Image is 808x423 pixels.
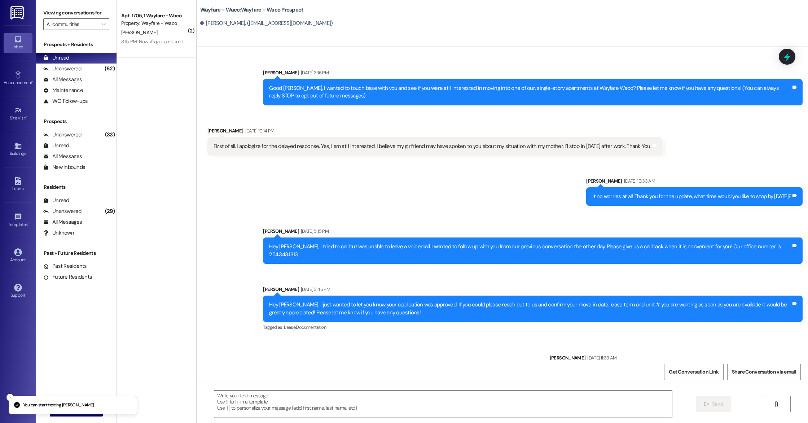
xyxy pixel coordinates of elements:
div: [DATE] 10:14 PM [243,127,275,135]
div: Past + Future Residents [36,249,117,257]
div: Residents [36,183,117,191]
div: It no worries at all! Thank you for the update, what time would you like to stop by [DATE]? [592,193,791,200]
div: (33) [103,129,117,140]
label: Viewing conversations for [43,7,109,18]
span: [PERSON_NAME] [121,29,157,36]
div: [PERSON_NAME] [207,127,663,137]
button: Close toast [6,394,14,401]
div: All Messages [43,76,82,83]
div: 3:15 PM: Now it's got a return fee and a late fee... [121,38,221,45]
div: (29) [103,206,117,217]
div: Unread [43,197,69,204]
div: Apt. 1705, 1 Wayfare - Waco [121,12,188,19]
div: WO Follow-ups [43,97,88,105]
div: Unread [43,54,69,62]
a: Templates • [4,211,32,230]
div: Future Residents [43,273,92,281]
a: Account [4,246,32,266]
div: Unread [43,142,69,149]
img: ResiDesk Logo [10,6,25,19]
p: You can start texting [PERSON_NAME] [23,402,94,409]
span: • [26,114,27,119]
div: (62) [103,63,117,74]
span: Documentation [296,324,326,330]
i:  [773,401,779,407]
div: Hey [PERSON_NAME], i tried to call but was unable to leave a voicemail. I wanted to follow up wit... [269,243,791,258]
span: • [32,79,33,84]
div: [PERSON_NAME] [586,177,803,187]
span: Send [712,400,723,408]
div: All Messages [43,153,82,160]
div: Good [PERSON_NAME], I wanted to touch base with you and see if you were still interested in movin... [269,84,791,100]
b: Wayfare - Waco: Wayfare - Waco Prospect [200,6,304,14]
i:  [704,401,709,407]
div: Property: Wayfare - Waco [121,19,188,27]
a: Buildings [4,140,32,159]
div: Hey [PERSON_NAME], I just wanted to let you know your application was approved! If you could plea... [269,301,791,317]
div: Unanswered [43,208,82,215]
div: [DATE] 10:33 AM [622,177,655,185]
div: [PERSON_NAME] [550,354,803,364]
div: Prospects [36,118,117,125]
button: Get Conversation Link [664,364,723,380]
div: First of all, i apologize for the delayed response. Yes, I am still interested. I believe my girl... [214,143,651,150]
div: Unknown [43,229,74,237]
div: Prospects + Residents [36,41,117,48]
div: Maintenance [43,87,83,94]
span: Get Conversation Link [669,368,719,376]
div: Past Residents [43,262,87,270]
span: Share Conversation via email [732,368,796,376]
div: [DATE] 11:33 AM [585,354,616,362]
span: • [28,221,29,226]
div: [DATE] 3:45 PM [299,285,330,293]
span: Lease , [284,324,296,330]
div: Unanswered [43,131,82,139]
a: Support [4,282,32,301]
div: Tagged as: [263,322,803,332]
a: Site Visit • [4,104,32,124]
div: [DATE] 5:15 PM [299,227,329,235]
div: Unanswered [43,65,82,73]
button: Share Conversation via email [727,364,801,380]
a: Inbox [4,33,32,53]
a: Leads [4,175,32,195]
div: [DATE] 3:16 PM [299,69,329,77]
input: All communities [47,18,98,30]
button: Send [696,396,731,412]
i:  [101,21,105,27]
div: All Messages [43,218,82,226]
div: New Inbounds [43,163,85,171]
div: [PERSON_NAME] [263,285,803,296]
div: [PERSON_NAME] [263,227,803,237]
div: [PERSON_NAME] [263,69,803,79]
div: [PERSON_NAME]. ([EMAIL_ADDRESS][DOMAIN_NAME]) [200,19,333,27]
